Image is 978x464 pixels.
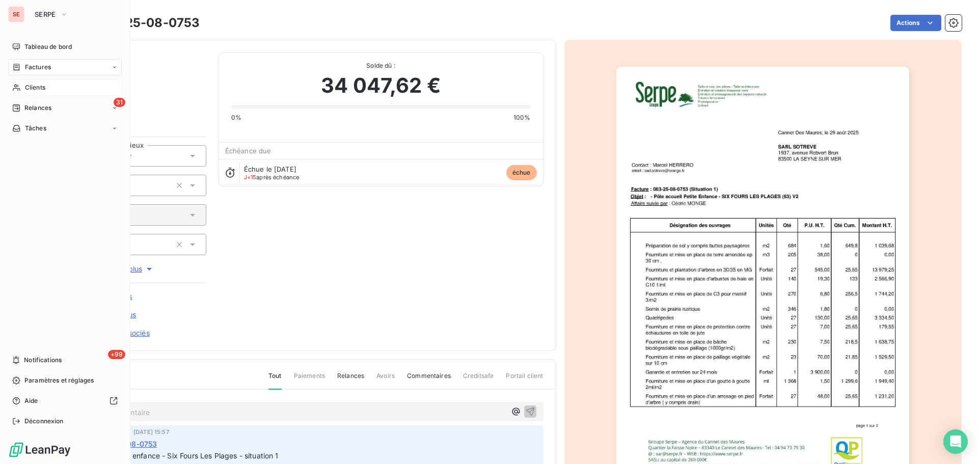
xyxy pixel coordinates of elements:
[225,147,271,155] span: Échéance due
[95,14,200,32] h3: 083-25-08-0753
[114,98,125,107] span: 31
[506,371,543,389] span: Portail client
[407,371,451,389] span: Commentaires
[463,371,494,389] span: Creditsafe
[114,264,154,274] span: Voir plus
[108,350,125,359] span: +99
[506,165,537,180] span: échue
[62,263,206,275] button: Voir plus
[268,371,282,390] span: Tout
[244,174,257,181] span: J+15
[80,65,206,73] span: 41SOTREVE
[513,113,531,122] span: 100%
[24,396,38,405] span: Aide
[376,371,395,389] span: Avoirs
[24,356,62,365] span: Notifications
[133,429,169,435] span: [DATE] 15:57
[244,174,300,180] span: après échéance
[24,376,94,385] span: Paramètres et réglages
[24,42,72,51] span: Tableau de bord
[35,10,56,18] span: SERPE
[8,6,24,22] div: SE
[244,165,296,173] span: Échue le [DATE]
[231,113,241,122] span: 0%
[25,63,51,72] span: Factures
[24,417,64,426] span: Déconnexion
[8,442,71,458] img: Logo LeanPay
[337,371,364,389] span: Relances
[321,70,441,101] span: 34 047,62 €
[24,103,51,113] span: Relances
[890,15,941,31] button: Actions
[294,371,325,389] span: Paiements
[25,124,46,133] span: Tâches
[943,429,968,454] div: Open Intercom Messenger
[231,61,531,70] span: Solde dû :
[25,83,45,92] span: Clients
[8,393,122,409] a: Aide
